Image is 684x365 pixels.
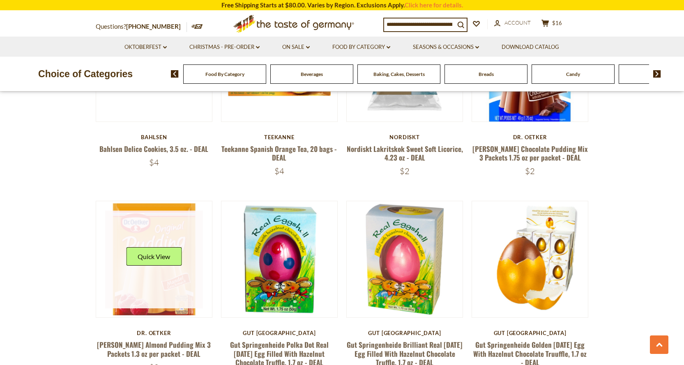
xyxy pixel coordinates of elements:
a: Nordiskt Lakritskok Sweet Soft Licorice, 4.23 oz - DEAL [347,144,463,163]
a: Food By Category [332,43,390,52]
a: Download Catalog [502,43,559,52]
a: Beverages [301,71,323,77]
a: Christmas - PRE-ORDER [189,43,260,52]
div: Teekanne [221,134,338,140]
span: Account [504,19,531,26]
span: $16 [552,20,562,26]
div: Nordiskt [346,134,463,140]
a: Account [494,18,531,28]
img: previous arrow [171,70,179,78]
button: Quick View [126,247,182,266]
a: Seasons & Occasions [413,43,479,52]
button: $16 [539,19,564,30]
img: Gut Springenheide Golden Easter Egg With Hazelnut Chocolate Truuffle, 1.7 oz - DEAL [472,201,588,317]
div: Gut [GEOGRAPHIC_DATA] [221,330,338,336]
a: Food By Category [205,71,244,77]
span: $2 [400,166,410,176]
span: $2 [525,166,535,176]
a: Click here for details. [405,1,463,9]
a: Breads [479,71,494,77]
a: Bahlsen Delice Cookies, 3.5 oz. - DEAL [99,144,208,154]
a: Oktoberfest [124,43,167,52]
a: On Sale [282,43,310,52]
img: Gut Springenheide Brilliant Real Easter Egg Filled With Hazelnut Chocolate Truffle, 1.7 oz - DEAL [347,201,463,317]
div: Gut [GEOGRAPHIC_DATA] [472,330,589,336]
span: $4 [274,166,284,176]
p: Questions? [96,21,187,32]
div: Bahlsen [96,134,213,140]
div: Dr. Oetker [472,134,589,140]
a: Candy [566,71,580,77]
img: Dr. Oetker Almond Pudding Mix 3 Packets 1.3 oz per packet - DEAL [96,201,212,317]
a: [PHONE_NUMBER] [126,23,181,30]
img: next arrow [653,70,661,78]
div: Dr. Oetker [96,330,213,336]
a: [PERSON_NAME] Chocolate Pudding Mix 3 Packets 1.75 oz per packet - DEAL [472,144,588,163]
img: Gut Springenheide Polka Dot Real Easter Egg Filled With Hazelnut Chocolate Truffle, 1.7 oz - DEAL [221,201,338,317]
a: Teekanne Spanish Orange Tea, 20 bags - DEAL [221,144,337,163]
span: $4 [149,157,159,168]
a: Baking, Cakes, Desserts [373,71,425,77]
div: Gut [GEOGRAPHIC_DATA] [346,330,463,336]
a: [PERSON_NAME] Almond Pudding Mix 3 Packets 1.3 oz per packet - DEAL [97,340,211,358]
